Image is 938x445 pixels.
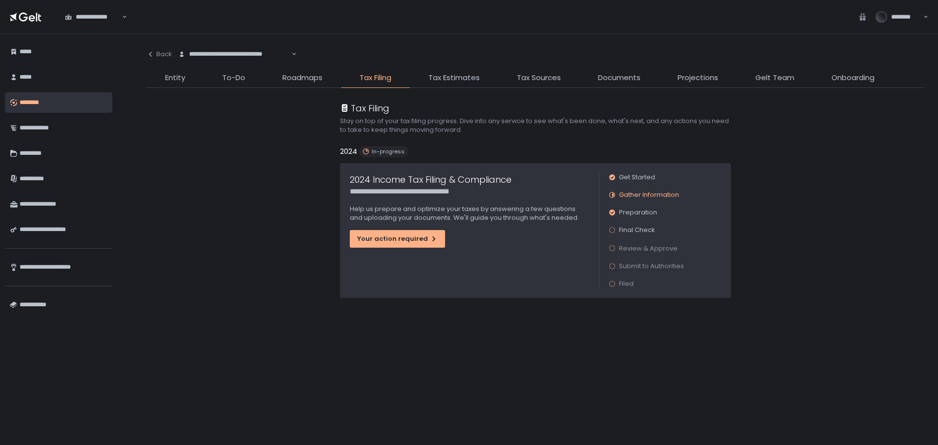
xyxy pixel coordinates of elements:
h2: 2024 [340,146,357,157]
span: In-progress [372,148,405,155]
span: Tax Estimates [428,72,480,84]
span: Tax Filing [360,72,391,84]
h1: 2024 Income Tax Filing & Compliance [350,173,512,186]
div: Search for option [59,7,127,27]
span: Tax Sources [517,72,561,84]
div: Back [147,50,172,59]
button: Your action required [350,230,445,248]
h2: Stay on top of your tax filing progress. Dive into any service to see what's been done, what's ne... [340,117,731,134]
span: Filed [619,279,634,288]
div: Search for option [172,44,297,64]
span: Gather Information [619,191,679,199]
span: Documents [598,72,640,84]
span: Roadmaps [282,72,322,84]
span: To-Do [222,72,245,84]
div: Your action required [357,234,438,243]
input: Search for option [290,49,291,59]
div: Tax Filing [340,102,389,115]
span: Projections [678,72,718,84]
span: Preparation [619,208,657,217]
p: Help us prepare and optimize your taxes by answering a few questions and uploading your documents... [350,205,589,222]
span: Onboarding [831,72,874,84]
span: Review & Approve [619,244,678,253]
span: Submit to Authorities [619,262,684,271]
span: Get Started [619,173,655,182]
button: Back [147,44,172,64]
span: Gelt Team [755,72,794,84]
span: Entity [165,72,185,84]
span: Final Check [619,226,655,234]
